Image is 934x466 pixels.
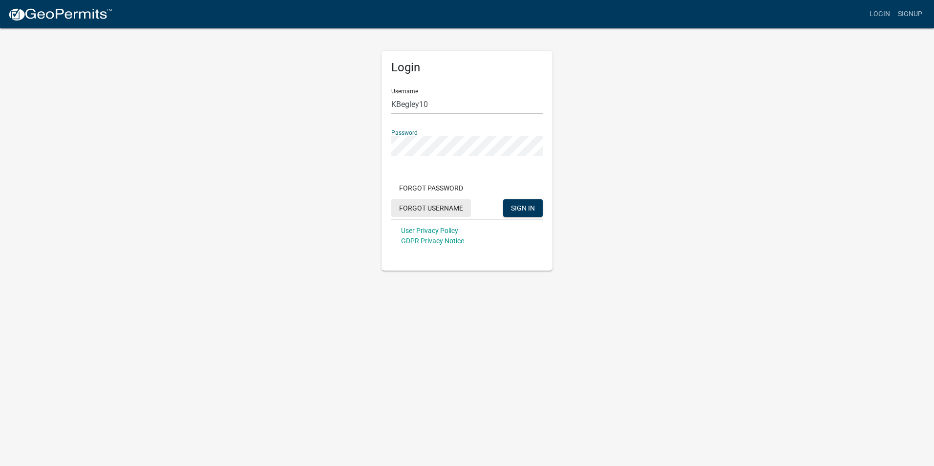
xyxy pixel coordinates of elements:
h5: Login [391,61,543,75]
a: Signup [894,5,926,23]
button: Forgot Username [391,199,471,217]
a: GDPR Privacy Notice [401,237,464,245]
button: SIGN IN [503,199,543,217]
a: User Privacy Policy [401,227,458,234]
span: SIGN IN [511,204,535,212]
button: Forgot Password [391,179,471,197]
a: Login [866,5,894,23]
